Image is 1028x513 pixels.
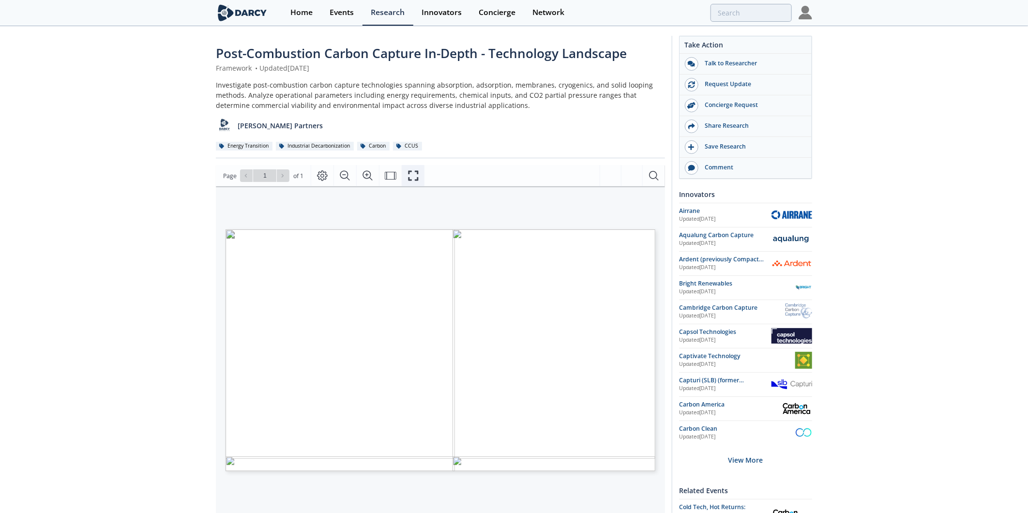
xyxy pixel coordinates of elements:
div: Updated [DATE] [679,215,771,223]
a: Ardent (previously Compact Membrane Systems) Updated[DATE] Ardent (previously Compact Membrane Sy... [679,255,812,272]
div: Updated [DATE] [679,312,786,320]
div: Network [532,9,564,16]
div: Bright Renewables [679,279,795,288]
a: Bright Renewables Updated[DATE] Bright Renewables [679,279,812,296]
div: Industrial Decarbonization [276,142,354,151]
img: Capturi (SLB) (former Aker Carbon Capture) [771,379,812,389]
div: Updated [DATE] [679,409,781,417]
div: Comment [698,163,807,172]
div: Cambridge Carbon Capture [679,303,786,312]
div: Carbon Clean [679,424,795,433]
div: Carbon [357,142,390,151]
a: Capsol Technologies Updated[DATE] Capsol Technologies [679,328,812,345]
img: Airrane [771,211,812,219]
div: Updated [DATE] [679,361,795,368]
div: Concierge Request [698,101,807,109]
a: Carbon Clean Updated[DATE] Carbon Clean [679,424,812,441]
img: Captivate Technology [795,352,812,369]
div: Capsol Technologies [679,328,771,336]
div: Take Action [680,40,812,54]
div: Updated [DATE] [679,336,771,344]
div: Save Research [698,142,807,151]
div: View More [679,445,812,475]
div: Aqualung Carbon Capture [679,231,771,240]
img: Carbon Clean [795,424,812,441]
div: Events [330,9,354,16]
div: Capturi (SLB) (former [PERSON_NAME] Carbon Capture) [679,376,771,385]
div: Framework Updated [DATE] [216,63,665,73]
div: Investigate post-combustion carbon capture technologies spanning absorption, adsorption, membrane... [216,80,665,110]
a: Cambridge Carbon Capture Updated[DATE] Cambridge Carbon Capture [679,303,812,320]
a: Carbon America Updated[DATE] Carbon America [679,400,812,417]
div: Energy Transition [216,142,272,151]
input: Advanced Search [711,4,792,22]
div: Home [290,9,313,16]
div: Related Events [679,482,812,499]
div: Updated [DATE] [679,433,795,441]
div: Concierge [479,9,515,16]
img: logo-wide.svg [216,4,269,21]
div: Ardent (previously Compact Membrane Systems) [679,255,771,264]
div: Updated [DATE] [679,385,771,392]
div: Innovators [679,186,812,203]
div: Innovators [422,9,462,16]
img: Carbon America [781,400,812,417]
a: Captivate Technology Updated[DATE] Captivate Technology [679,352,812,369]
div: Share Research [698,121,807,130]
div: Updated [DATE] [679,264,771,272]
img: Aqualung Carbon Capture [771,234,812,244]
a: Aqualung Carbon Capture Updated[DATE] Aqualung Carbon Capture [679,231,812,248]
div: Request Update [698,80,807,89]
span: • [254,63,259,73]
div: Research [371,9,405,16]
div: Airrane [679,207,771,215]
p: [PERSON_NAME] Partners [238,121,323,131]
img: Profile [799,6,812,19]
span: Post-Combustion Carbon Capture In-Depth - Technology Landscape [216,45,627,62]
img: Ardent (previously Compact Membrane Systems) [771,260,812,267]
img: Capsol Technologies [771,328,812,344]
a: Airrane Updated[DATE] Airrane [679,207,812,224]
div: Updated [DATE] [679,240,771,247]
img: Bright Renewables [795,279,812,296]
div: Talk to Researcher [698,59,807,68]
img: Cambridge Carbon Capture [786,303,812,320]
div: CCUS [393,142,422,151]
div: Carbon America [679,400,781,409]
a: Capturi (SLB) (former [PERSON_NAME] Carbon Capture) Updated[DATE] Capturi (SLB) (former Aker Carb... [679,376,812,393]
div: Captivate Technology [679,352,795,361]
div: Updated [DATE] [679,288,795,296]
